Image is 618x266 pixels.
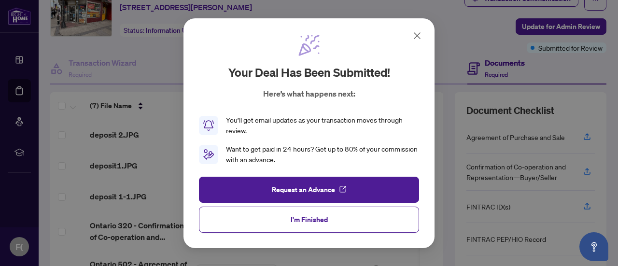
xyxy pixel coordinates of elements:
[272,182,335,197] span: Request an Advance
[291,211,328,227] span: I'm Finished
[199,176,419,202] button: Request an Advance
[579,232,608,261] button: Open asap
[226,115,419,136] div: You’ll get email updates as your transaction moves through review.
[228,65,390,80] h2: Your deal has been submitted!
[226,144,419,165] div: Want to get paid in 24 hours? Get up to 80% of your commission with an advance.
[199,206,419,232] button: I'm Finished
[263,88,355,99] p: Here’s what happens next:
